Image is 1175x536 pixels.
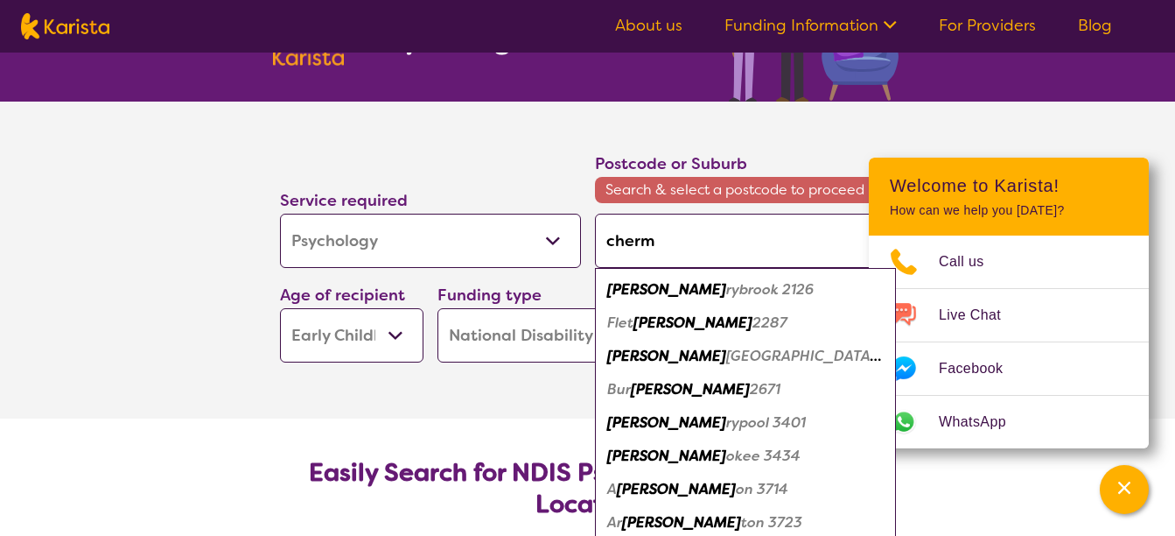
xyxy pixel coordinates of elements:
em: [PERSON_NAME] [631,380,750,398]
em: ton 3723 [741,513,802,532]
h2: Welcome to Karista! [890,175,1128,196]
button: Channel Menu [1100,465,1149,514]
em: Bur [607,380,631,398]
em: [PERSON_NAME] [607,447,726,465]
em: Flet [607,314,633,332]
em: Ar [607,513,622,532]
span: WhatsApp [939,409,1027,435]
div: Burcher 2671 [604,373,887,406]
img: Karista logo [21,13,109,39]
div: Cherokee 3434 [604,440,887,473]
a: For Providers [939,15,1036,36]
em: [PERSON_NAME] [622,513,741,532]
em: [PERSON_NAME] [617,480,736,498]
div: Cherrypool 3401 [604,406,887,440]
ul: Choose channel [869,236,1149,448]
input: Type [595,214,896,268]
div: Channel Menu [869,158,1149,448]
em: 2671 [750,380,780,398]
span: Search & select a postcode to proceed [595,177,896,203]
label: Service required [280,190,408,211]
em: on 3714 [736,480,788,498]
em: [PERSON_NAME] [607,413,726,432]
div: Fletcher 2287 [604,307,887,340]
span: Live Chat [939,302,1022,328]
label: Funding type [437,285,542,306]
em: [GEOGRAPHIC_DATA] 2360 [726,347,914,365]
p: How can we help you [DATE]? [890,203,1128,218]
em: rypool 3401 [726,413,806,432]
div: Cherry Tree Hill 2360 [604,340,887,373]
em: rybrook 2126 [726,280,814,299]
em: okee 3434 [726,447,801,465]
label: Age of recipient [280,285,405,306]
label: Postcode or Suburb [595,153,747,174]
div: Cherrybrook 2126 [604,273,887,307]
em: [PERSON_NAME] [607,347,726,365]
a: Web link opens in a new tab. [869,396,1149,448]
a: About us [615,15,682,36]
em: 2287 [752,314,787,332]
em: [PERSON_NAME] [633,314,752,332]
a: Funding Information [724,15,897,36]
div: Acheron 3714 [604,473,887,506]
h2: Easily Search for NDIS Psychologists by Need & Location [294,457,882,520]
em: [PERSON_NAME] [607,280,726,299]
span: Call us [939,249,1005,275]
a: Blog [1078,15,1112,36]
span: Facebook [939,356,1024,382]
em: A [607,480,617,498]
